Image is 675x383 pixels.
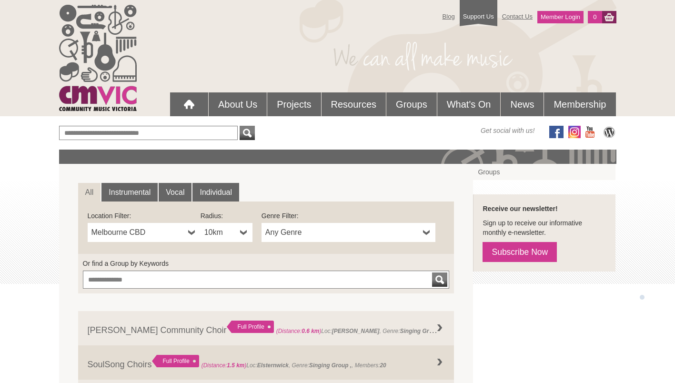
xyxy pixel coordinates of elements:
a: Groups [473,164,615,180]
a: What's On [437,92,501,116]
label: Or find a Group by Keywords [83,259,450,268]
p: Sign up to receive our informative monthly e-newsletter. [483,218,606,237]
strong: 20 [380,362,386,369]
a: 0 [588,11,602,23]
span: 10km [204,227,236,238]
span: (Distance: ) [201,362,247,369]
span: Melbourne CBD [91,227,184,238]
span: (Distance: ) [276,328,322,334]
img: CMVic Blog [602,126,616,138]
strong: Receive our newsletter! [483,205,557,212]
div: Full Profile [227,321,274,333]
a: Member Login [537,11,584,23]
a: News [501,92,544,116]
a: Vocal [159,183,191,202]
label: Location Filter: [88,211,201,221]
a: Blog [438,8,460,25]
strong: [PERSON_NAME] [332,328,380,334]
a: Melbourne CBD [88,223,201,242]
a: 10km [201,223,252,242]
label: Radius: [201,211,252,221]
img: cmvic_logo.png [59,5,137,111]
strong: Singing Group , [400,325,443,335]
div: Full Profile [152,355,199,367]
a: [PERSON_NAME] Community Choir Full Profile (Distance:0.6 km)Loc:[PERSON_NAME], Genre:Singing Grou... [78,311,454,345]
a: Individual [192,183,239,202]
strong: 1.5 km [227,362,244,369]
strong: 0.6 km [302,328,319,334]
strong: Elsternwick [257,362,289,369]
a: SoulSong Choirs Full Profile (Distance:1.5 km)Loc:Elsternwick, Genre:Singing Group ,, Members:20 [78,345,454,380]
a: About Us [209,92,267,116]
span: Loc: , Genre: , [276,325,444,335]
strong: Singing Group , [309,362,352,369]
span: Any Genre [265,227,419,238]
a: Any Genre [262,223,435,242]
span: Get social with us! [481,126,535,135]
a: Contact Us [497,8,537,25]
a: Subscribe Now [483,242,557,262]
a: Resources [322,92,386,116]
label: Genre Filter: [262,211,435,221]
a: Membership [544,92,615,116]
a: Groups [386,92,437,116]
a: Instrumental [101,183,158,202]
a: Projects [267,92,321,116]
img: icon-instagram.png [568,126,581,138]
span: Loc: , Genre: , Members: [201,362,386,369]
a: All [78,183,101,202]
